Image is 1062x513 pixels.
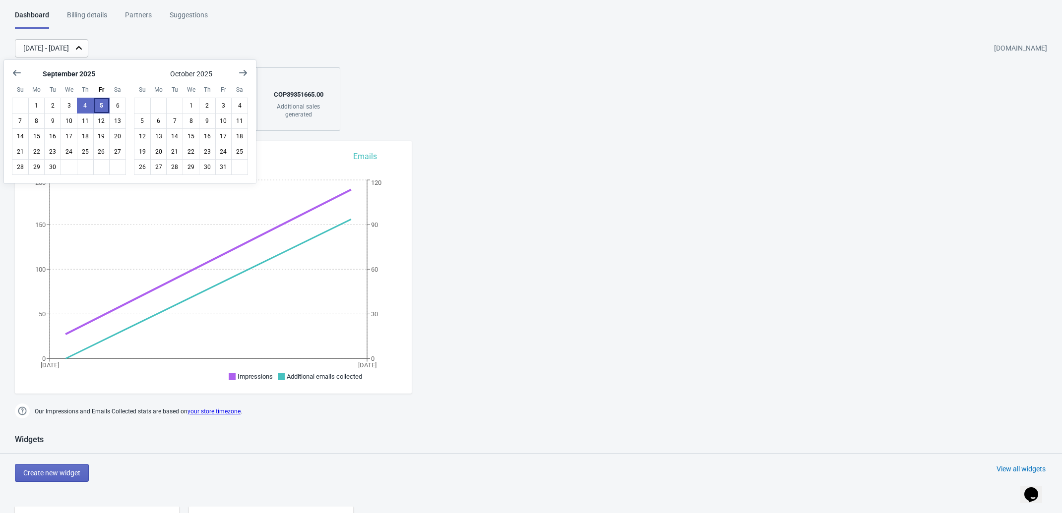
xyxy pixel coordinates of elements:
[12,159,29,175] button: September 28 2025
[44,144,61,160] button: September 23 2025
[35,403,242,420] span: Our Impressions and Emails Collected stats are based on .
[371,266,378,273] tspan: 60
[231,98,248,114] button: October 4 2025
[35,266,46,273] tspan: 100
[28,144,45,160] button: September 22 2025
[183,159,199,175] button: October 29 2025
[44,98,61,114] button: September 2 2025
[268,87,329,103] div: COP 39351665.00
[215,128,232,144] button: October 17 2025
[150,159,167,175] button: October 27 2025
[166,81,183,98] div: Tuesday
[93,98,110,114] button: Today September 5 2025
[12,144,29,160] button: September 21 2025
[166,128,183,144] button: October 14 2025
[150,81,167,98] div: Monday
[77,81,94,98] div: Thursday
[150,113,167,129] button: October 6 2025
[215,144,232,160] button: October 24 2025
[134,159,151,175] button: October 26 2025
[358,361,376,369] tspan: [DATE]
[12,81,29,98] div: Sunday
[109,98,126,114] button: September 6 2025
[134,113,151,129] button: October 5 2025
[166,159,183,175] button: October 28 2025
[77,98,94,114] button: September 4 2025
[268,103,329,118] div: Additional sales generated
[93,128,110,144] button: September 19 2025
[231,113,248,129] button: October 11 2025
[134,128,151,144] button: October 12 2025
[371,179,381,186] tspan: 120
[371,355,375,362] tspan: 0
[183,113,199,129] button: October 8 2025
[199,81,216,98] div: Thursday
[93,81,110,98] div: Friday
[166,144,183,160] button: October 21 2025
[23,469,80,477] span: Create new widget
[77,128,94,144] button: September 18 2025
[61,81,77,98] div: Wednesday
[134,81,151,98] div: Sunday
[994,40,1047,57] div: [DOMAIN_NAME]
[238,373,273,380] span: Impressions
[109,113,126,129] button: September 13 2025
[183,144,199,160] button: October 22 2025
[199,128,216,144] button: October 16 2025
[93,113,110,129] button: September 12 2025
[231,128,248,144] button: October 18 2025
[35,221,46,228] tspan: 150
[8,64,26,82] button: Show previous month, August 2025
[150,128,167,144] button: October 13 2025
[183,98,199,114] button: October 1 2025
[125,10,152,27] div: Partners
[12,113,29,129] button: September 7 2025
[77,113,94,129] button: September 11 2025
[28,98,45,114] button: September 1 2025
[12,128,29,144] button: September 14 2025
[44,81,61,98] div: Tuesday
[371,221,378,228] tspan: 90
[371,310,378,318] tspan: 30
[183,81,199,98] div: Wednesday
[61,144,77,160] button: September 24 2025
[28,113,45,129] button: September 8 2025
[39,310,46,318] tspan: 50
[61,128,77,144] button: September 17 2025
[109,128,126,144] button: September 20 2025
[109,144,126,160] button: September 27 2025
[67,10,107,27] div: Billing details
[15,464,89,482] button: Create new widget
[28,128,45,144] button: September 15 2025
[170,10,208,27] div: Suggestions
[215,113,232,129] button: October 10 2025
[199,98,216,114] button: October 2 2025
[28,81,45,98] div: Monday
[997,464,1046,474] div: View all widgets
[166,113,183,129] button: October 7 2025
[183,128,199,144] button: October 15 2025
[61,113,77,129] button: September 10 2025
[44,159,61,175] button: September 30 2025
[215,81,232,98] div: Friday
[215,98,232,114] button: October 3 2025
[134,144,151,160] button: October 19 2025
[199,144,216,160] button: October 23 2025
[231,81,248,98] div: Saturday
[215,159,232,175] button: October 31 2025
[77,144,94,160] button: September 25 2025
[287,373,362,380] span: Additional emails collected
[109,81,126,98] div: Saturday
[234,64,252,82] button: Show next month, November 2025
[199,113,216,129] button: October 9 2025
[44,128,61,144] button: September 16 2025
[41,361,59,369] tspan: [DATE]
[23,43,69,54] div: [DATE] - [DATE]
[44,113,61,129] button: September 9 2025
[15,403,30,418] img: help.png
[28,159,45,175] button: September 29 2025
[42,355,46,362] tspan: 0
[61,98,77,114] button: September 3 2025
[1020,473,1052,503] iframe: chat widget
[187,408,241,415] a: your store timezone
